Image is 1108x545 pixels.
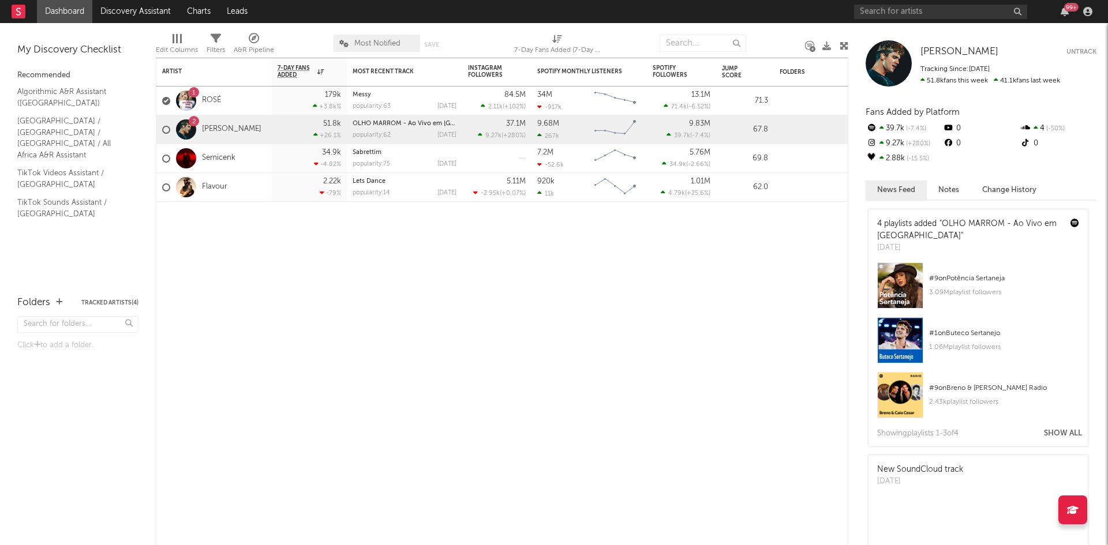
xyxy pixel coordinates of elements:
a: TikTok Videos Assistant / [GEOGRAPHIC_DATA] [17,167,127,190]
div: Folders [780,69,866,76]
div: -917k [537,103,562,111]
div: [DATE] [437,103,456,110]
div: -4.82 % [314,160,341,168]
div: Filters [207,43,225,57]
div: Most Recent Track [353,68,439,75]
a: Lets Dance [353,178,385,185]
div: Recommended [17,69,138,82]
div: Instagram Followers [468,65,508,78]
a: Semicenk [202,153,235,163]
span: -2.66 % [688,161,709,168]
div: 3.09M playlist followers [929,285,1079,299]
div: 39.7k [866,121,942,136]
div: 9.27k [866,136,942,151]
div: 9.83M [689,120,710,127]
span: Fans Added by Platform [866,108,960,116]
span: 41.1k fans last week [920,77,1060,84]
div: 0 [942,121,1019,136]
div: popularity: 63 [353,103,391,110]
div: +26.1 % [313,131,341,139]
div: -79 % [320,189,341,197]
span: [PERSON_NAME] [920,47,998,57]
div: ( ) [661,189,710,197]
div: ( ) [473,189,526,197]
button: Untrack [1066,46,1096,58]
div: +3.8k % [313,103,341,110]
div: 51.8k [323,120,341,127]
div: Click to add a folder. [17,339,138,352]
div: 920k [537,178,555,185]
button: News Feed [866,181,927,200]
a: #9onBreno & [PERSON_NAME] Radio2.43kplaylist followers [869,372,1088,427]
span: +280 % [503,133,524,139]
div: 2.43k playlist followers [929,395,1079,409]
a: [GEOGRAPHIC_DATA] / [GEOGRAPHIC_DATA] / [GEOGRAPHIC_DATA] / All Africa A&R Assistant [17,115,127,161]
span: -15.5 % [905,156,929,162]
button: Show All [1044,430,1082,437]
div: Folders [17,296,50,310]
div: 4 playlists added [877,218,1062,242]
div: 1.01M [691,178,710,185]
a: Messy [353,92,371,98]
span: 2.11k [488,104,503,110]
div: Edit Columns [156,29,198,62]
div: [DATE] [437,161,456,167]
a: Algorithmic A&R Assistant ([GEOGRAPHIC_DATA]) [17,85,127,109]
div: [DATE] [877,476,963,487]
div: # 9 on Breno & [PERSON_NAME] Radio [929,381,1079,395]
a: [PERSON_NAME] [920,46,998,58]
div: 9.68M [537,120,559,127]
span: Tracking Since: [DATE] [920,66,990,73]
a: #1onButeco Sertanejo1.06Mplaylist followers [869,317,1088,372]
div: 7-Day Fans Added (7-Day Fans Added) [514,29,601,62]
div: [DATE] [877,242,1062,254]
div: Lets Dance [353,178,456,185]
div: Spotify Followers [653,65,693,78]
div: My Discovery Checklist [17,43,138,57]
div: 179k [325,91,341,99]
div: 34.9k [322,149,341,156]
span: +0.07 % [501,190,524,197]
div: popularity: 75 [353,161,390,167]
div: 37.1M [506,120,526,127]
a: #9onPotência Sertaneja3.09Mplaylist followers [869,262,1088,317]
div: 99 + [1064,3,1079,12]
a: [PERSON_NAME] [202,125,261,134]
div: 7.2M [537,149,553,156]
svg: Chart title [589,173,641,202]
div: 2.22k [323,178,341,185]
div: Messy [353,92,456,98]
a: Flavour [202,182,227,192]
div: 71.3 [722,94,768,108]
div: 62.0 [722,181,768,194]
div: popularity: 62 [353,132,391,138]
span: -7.4 % [692,133,709,139]
div: # 1 on Buteco Sertanejo [929,326,1079,340]
span: +25.6 % [687,190,709,197]
div: 5.11M [507,178,526,185]
div: 2.88k [866,151,942,166]
div: Filters [207,29,225,62]
span: 4.79k [668,190,685,197]
div: popularity: 14 [353,190,390,196]
div: 69.8 [722,152,768,166]
a: TikTok Sounds Assistant / [GEOGRAPHIC_DATA] [17,196,127,220]
span: 9.27k [485,133,501,139]
button: Tracked Artists(4) [81,300,138,306]
svg: Chart title [589,115,641,144]
div: 267k [537,132,559,140]
input: Search for folders... [17,316,138,333]
div: 34M [537,91,552,99]
button: 99+ [1061,7,1069,16]
div: 0 [1020,136,1096,151]
button: Change History [971,181,1048,200]
a: ROSÉ [202,96,221,106]
div: Artist [162,68,249,75]
div: Edit Columns [156,43,198,57]
div: 67.8 [722,123,768,137]
span: 7-Day Fans Added [278,65,315,78]
input: Search for artists [854,5,1027,19]
span: 39.7k [674,133,690,139]
button: Notes [927,181,971,200]
span: Most Notified [354,40,400,47]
